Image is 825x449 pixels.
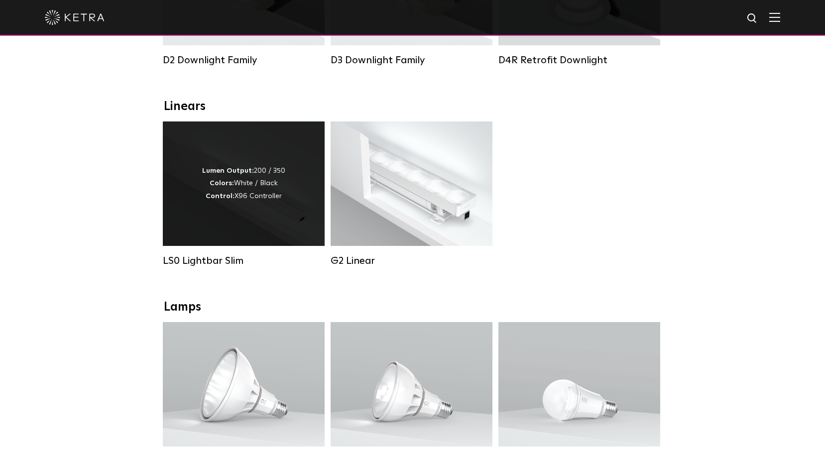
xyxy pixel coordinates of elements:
[164,300,662,315] div: Lamps
[163,121,325,267] a: LS0 Lightbar Slim Lumen Output:200 / 350Colors:White / BlackControl:X96 Controller
[164,100,662,114] div: Linears
[163,54,325,66] div: D2 Downlight Family
[769,12,780,22] img: Hamburger%20Nav.svg
[746,12,759,25] img: search icon
[163,255,325,267] div: LS0 Lightbar Slim
[331,54,492,66] div: D3 Downlight Family
[210,180,234,187] strong: Colors:
[206,193,235,200] strong: Control:
[498,54,660,66] div: D4R Retrofit Downlight
[202,165,285,203] div: 200 / 350 White / Black X96 Controller
[202,167,254,174] strong: Lumen Output:
[331,255,492,267] div: G2 Linear
[45,10,105,25] img: ketra-logo-2019-white
[331,121,492,267] a: G2 Linear Lumen Output:400 / 700 / 1000Colors:WhiteBeam Angles:Flood / [GEOGRAPHIC_DATA] / Narrow...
